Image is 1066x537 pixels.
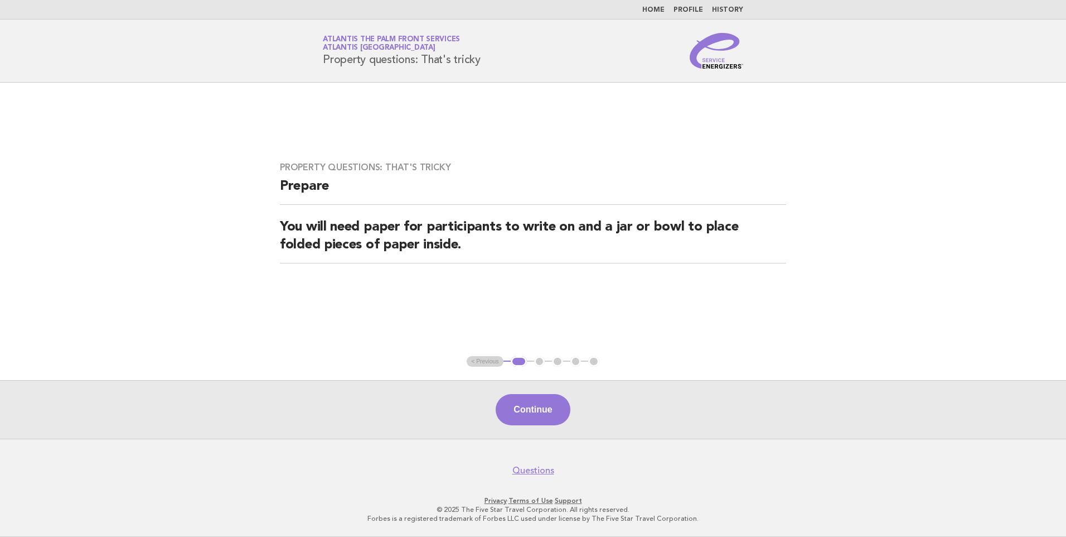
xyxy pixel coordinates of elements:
[192,514,874,523] p: Forbes is a registered trademark of Forbes LLC used under license by The Five Star Travel Corpora...
[280,162,786,173] h3: Property questions: That's tricky
[280,218,786,263] h2: You will need paper for participants to write on and a jar or bowl to place folded pieces of pape...
[192,496,874,505] p: · ·
[712,7,743,13] a: History
[192,505,874,514] p: © 2025 The Five Star Travel Corporation. All rights reserved.
[642,7,665,13] a: Home
[555,497,582,505] a: Support
[323,36,481,65] h1: Property questions: That's tricky
[508,497,553,505] a: Terms of Use
[511,356,527,367] button: 1
[690,33,743,69] img: Service Energizers
[496,394,570,425] button: Continue
[323,45,435,52] span: Atlantis [GEOGRAPHIC_DATA]
[323,36,460,51] a: Atlantis The Palm Front ServicesAtlantis [GEOGRAPHIC_DATA]
[512,465,554,476] a: Questions
[484,497,507,505] a: Privacy
[280,178,786,205] h2: Prepare
[673,7,703,13] a: Profile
